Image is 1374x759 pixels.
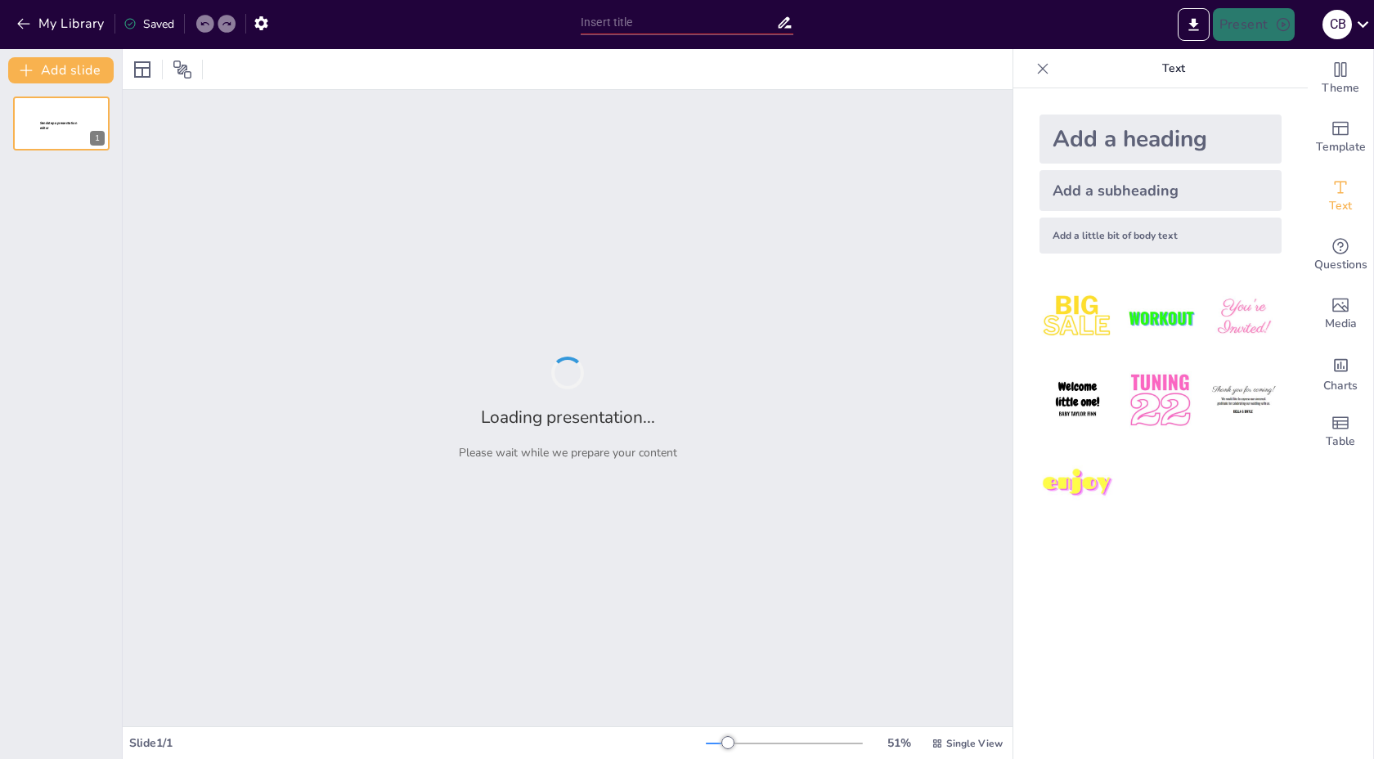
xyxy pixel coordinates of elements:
div: Add a little bit of body text [1039,218,1282,254]
div: Add a subheading [1039,170,1282,211]
div: Get real-time input from your audience [1308,226,1373,285]
img: 7.jpeg [1039,446,1116,522]
button: Present [1213,8,1295,41]
div: Slide 1 / 1 [129,735,706,751]
span: Text [1329,197,1352,215]
img: 1.jpeg [1039,280,1116,356]
span: Sendsteps presentation editor [40,121,77,130]
button: Add slide [8,57,114,83]
button: C B [1322,8,1352,41]
div: Add charts and graphs [1308,344,1373,402]
div: Add ready made slides [1308,108,1373,167]
img: 2.jpeg [1122,280,1198,356]
span: Position [173,60,192,79]
div: C B [1322,10,1352,39]
div: Saved [123,16,174,32]
span: Media [1325,315,1357,333]
div: 1 [13,97,110,150]
div: Add a heading [1039,115,1282,164]
img: 3.jpeg [1206,280,1282,356]
span: Questions [1314,256,1367,274]
button: My Library [12,11,111,37]
img: 5.jpeg [1122,362,1198,438]
span: Single View [946,737,1003,750]
span: Charts [1323,377,1358,395]
div: Layout [129,56,155,83]
div: 1 [90,131,105,146]
img: 6.jpeg [1206,362,1282,438]
div: Add text boxes [1308,167,1373,226]
input: Insert title [581,11,776,34]
div: Add a table [1308,402,1373,461]
div: Change the overall theme [1308,49,1373,108]
span: Template [1316,138,1366,156]
button: Export to PowerPoint [1178,8,1210,41]
p: Text [1056,49,1291,88]
p: Please wait while we prepare your content [459,445,677,460]
span: Table [1326,433,1355,451]
img: 4.jpeg [1039,362,1116,438]
span: Theme [1322,79,1359,97]
div: Add images, graphics, shapes or video [1308,285,1373,344]
h2: Loading presentation... [481,406,655,429]
div: 51 % [879,735,918,751]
